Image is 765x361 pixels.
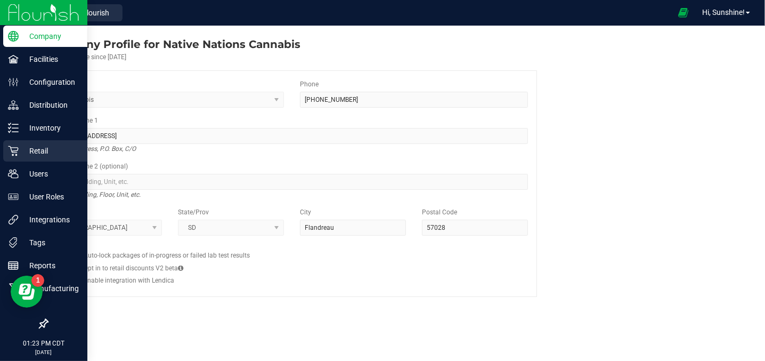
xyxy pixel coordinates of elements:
[300,207,311,217] label: City
[702,8,745,17] span: Hi, Sunshine!
[8,54,19,65] inline-svg: Facilities
[19,99,83,111] p: Distribution
[19,145,83,157] p: Retail
[84,263,183,273] label: Opt in to retail discounts V2 beta
[56,188,141,201] i: Suite, Building, Floor, Unit, etc.
[8,169,19,179] inline-svg: Users
[5,339,83,348] p: 01:23 PM CDT
[8,100,19,110] inline-svg: Distribution
[56,244,528,251] h2: Configs
[19,282,83,295] p: Manufacturing
[19,30,83,43] p: Company
[300,92,528,108] input: (123) 456-7890
[19,236,83,249] p: Tags
[8,191,19,202] inline-svg: User Roles
[8,77,19,87] inline-svg: Configuration
[84,251,250,260] label: Auto-lock packages of in-progress or failed lab test results
[56,128,528,144] input: Address
[178,207,209,217] label: State/Prov
[8,260,19,271] inline-svg: Reports
[8,237,19,248] inline-svg: Tags
[84,276,174,285] label: Enable integration with Lendica
[56,174,528,190] input: Suite, Building, Unit, etc.
[8,123,19,133] inline-svg: Inventory
[19,259,83,272] p: Reports
[19,190,83,203] p: User Roles
[19,76,83,89] p: Configuration
[11,276,43,308] iframe: Resource center
[8,283,19,294] inline-svg: Manufacturing
[19,122,83,134] p: Inventory
[19,213,83,226] p: Integrations
[5,348,83,356] p: [DATE]
[8,31,19,42] inline-svg: Company
[31,274,44,287] iframe: Resource center unread badge
[56,162,128,171] label: Address Line 2 (optional)
[300,79,319,89] label: Phone
[47,36,300,52] div: Native Nations Cannabis
[422,207,457,217] label: Postal Code
[422,220,528,236] input: Postal Code
[47,52,300,62] div: Account active since [DATE]
[300,220,406,236] input: City
[671,2,695,23] span: Open Ecommerce Menu
[8,146,19,156] inline-svg: Retail
[8,214,19,225] inline-svg: Integrations
[19,53,83,66] p: Facilities
[56,142,136,155] i: Street address, P.O. Box, C/O
[19,167,83,180] p: Users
